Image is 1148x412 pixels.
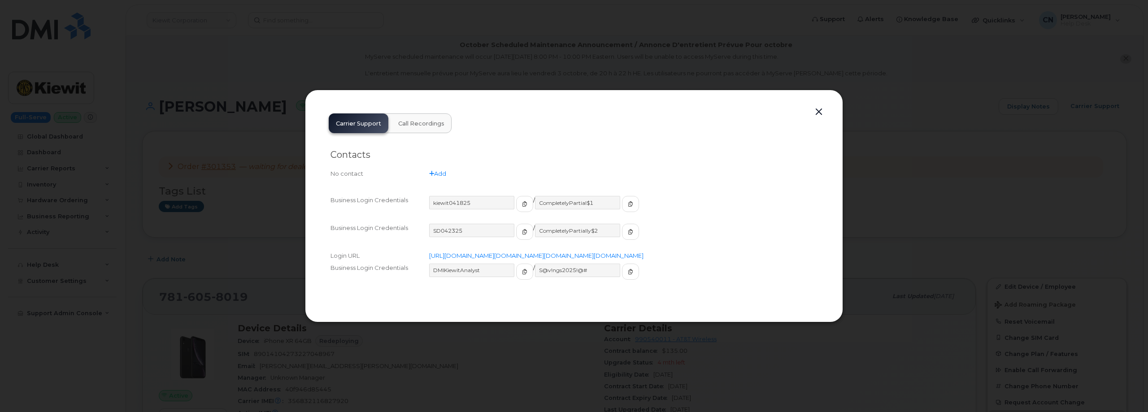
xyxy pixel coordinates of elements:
button: copy to clipboard [516,224,533,240]
button: copy to clipboard [622,264,639,280]
span: Call Recordings [398,120,444,127]
button: copy to clipboard [622,224,639,240]
div: Login URL [330,252,429,260]
button: copy to clipboard [516,196,533,212]
a: [URL][DOMAIN_NAME][DOMAIN_NAME][DOMAIN_NAME][DOMAIN_NAME] [429,252,644,259]
div: / [429,224,818,248]
div: Business Login Credentials [330,264,429,288]
div: No contact [330,169,429,178]
h2: Contacts [330,149,818,160]
div: Business Login Credentials [330,196,429,220]
a: Add [429,170,446,177]
iframe: Messenger Launcher [1109,373,1141,405]
button: copy to clipboard [516,264,533,280]
div: Business Login Credentials [330,224,429,248]
div: / [429,264,818,288]
button: copy to clipboard [622,196,639,212]
div: / [429,196,818,220]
